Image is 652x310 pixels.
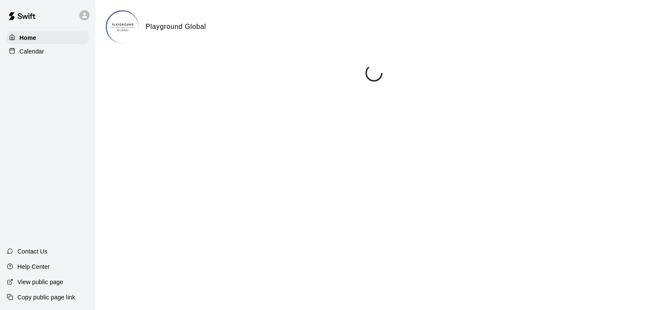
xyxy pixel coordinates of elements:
p: View public page [17,278,63,286]
a: Home [7,31,89,44]
h6: Playground Global [146,21,206,32]
a: Calendar [7,45,89,58]
p: Home [20,34,37,42]
p: Copy public page link [17,293,75,302]
p: Calendar [20,47,44,56]
p: Contact Us [17,247,48,256]
img: Playground Global logo [107,11,139,43]
p: Help Center [17,262,50,271]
